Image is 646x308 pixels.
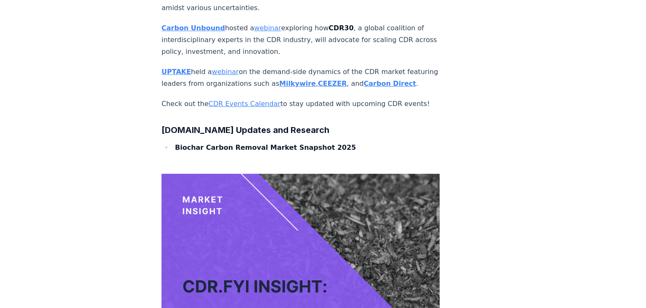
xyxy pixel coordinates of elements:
p: held a on the demand-side dynamics of the CDR market featuring leaders from organizations such as... [161,66,440,90]
a: CDR Events Calendar [209,100,281,108]
a: Carbon Unbound [161,24,225,32]
a: CEEZER [318,80,347,88]
strong: Biochar Carbon Removal Market Snapshot 2025 [175,143,356,151]
a: Carbon Direct [364,80,416,88]
p: Check out the to stay updated with upcoming CDR events! [161,98,440,110]
a: webinar [212,68,239,76]
strong: [DOMAIN_NAME] Updates and Research [161,125,329,135]
p: hosted a exploring how , a global coalition of interdisciplinary experts in the CDR industry, wil... [161,22,440,58]
a: UPTAKE [161,68,191,76]
strong: CDR30 [328,24,354,32]
a: webinar [254,24,281,32]
a: Milkywire [279,80,316,88]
